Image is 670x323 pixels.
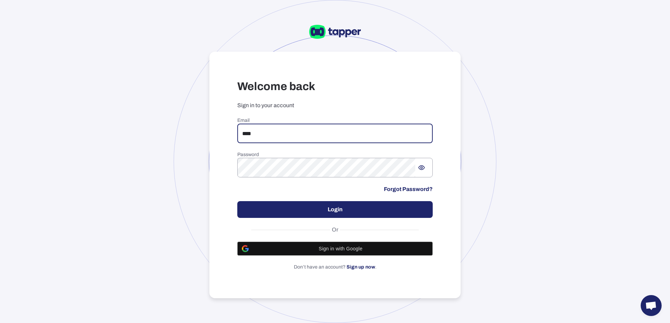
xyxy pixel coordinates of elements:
[641,295,662,316] div: Open chat
[237,152,433,158] h6: Password
[237,264,433,270] p: Don’t have an account? .
[347,264,375,270] a: Sign up now
[237,117,433,124] h6: Email
[237,242,433,256] button: Sign in with Google
[415,161,428,174] button: Show password
[330,226,340,233] span: Or
[237,102,433,109] p: Sign in to your account
[384,186,433,193] a: Forgot Password?
[253,246,428,251] span: Sign in with Google
[237,80,433,94] h3: Welcome back
[237,201,433,218] button: Login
